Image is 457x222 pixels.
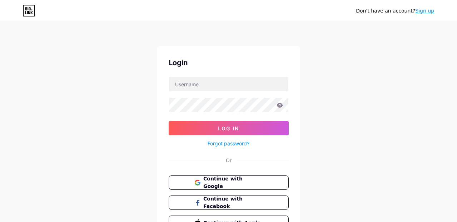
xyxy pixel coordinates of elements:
[208,140,249,147] a: Forgot password?
[226,156,232,164] div: Or
[169,121,289,135] button: Log In
[203,195,262,210] span: Continue with Facebook
[415,8,434,14] a: Sign up
[356,7,434,15] div: Don't have an account?
[169,196,289,210] button: Continue with Facebook
[169,175,289,190] button: Continue with Google
[169,57,289,68] div: Login
[169,77,288,91] input: Username
[218,125,239,131] span: Log In
[203,175,262,190] span: Continue with Google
